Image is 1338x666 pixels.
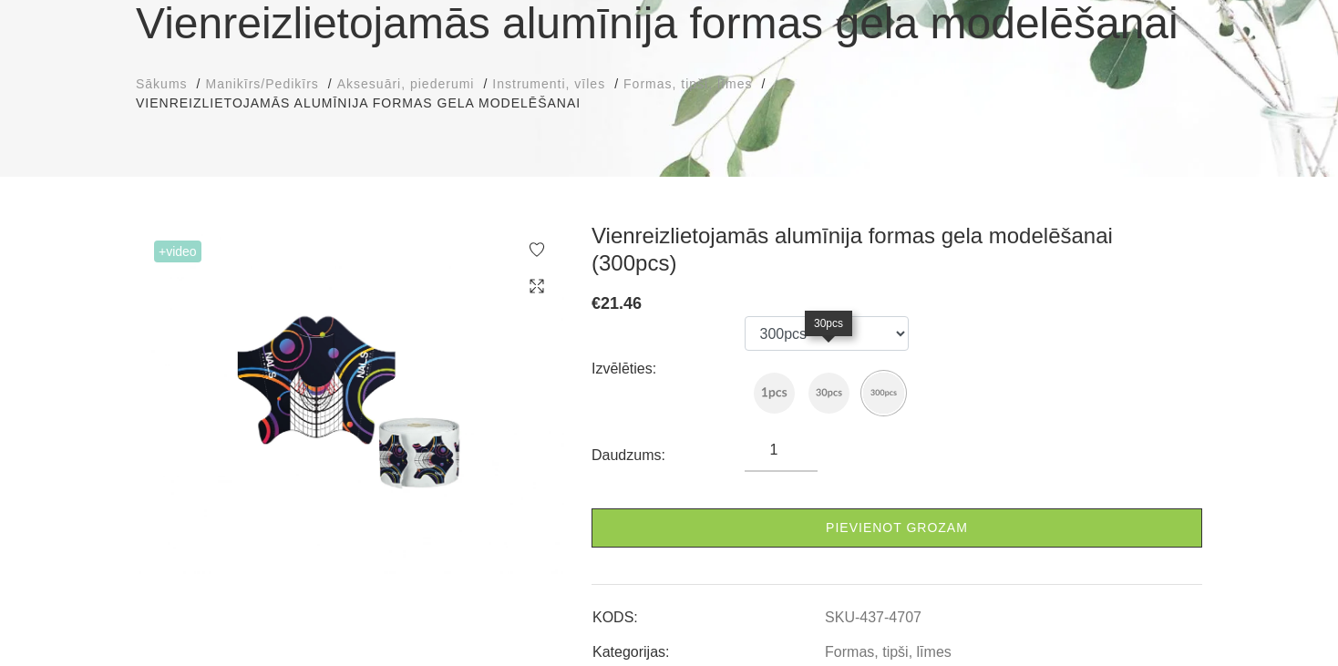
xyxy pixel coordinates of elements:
[205,77,318,91] span: Manikīrs/Pedikīrs
[337,75,475,94] a: Aksesuāri, piederumi
[205,75,318,94] a: Manikīrs/Pedikīrs
[136,94,599,113] li: Vienreizlietojamās alumīnija formas gela modelēšanai
[592,594,824,629] td: KODS:
[601,294,642,313] span: 21.46
[136,222,564,574] img: Vienreizlietojamās alumīnija formas gela modelēšanai
[863,373,904,414] img: Vienreizlietojamās alumīnija formas gela modelēšanai (300pcs)
[592,354,745,384] div: Izvēlēties:
[492,77,605,91] span: Instrumenti, vīles
[592,441,745,470] div: Daudzums:
[592,629,824,663] td: Kategorijas:
[825,644,952,661] a: Formas, tipši, līmes
[136,77,188,91] span: Sākums
[592,508,1202,548] a: Pievienot grozam
[492,75,605,94] a: Instrumenti, vīles
[136,75,188,94] a: Sākums
[592,222,1202,277] h3: Vienreizlietojamās alumīnija formas gela modelēšanai (300pcs)
[754,373,795,414] img: Vienreizlietojamās alumīnija formas gela modelēšanai (1pcs)
[154,241,201,262] span: +Video
[825,610,921,626] a: SKU-437-4707
[623,77,752,91] span: Formas, tipši, līmes
[808,373,849,414] img: Vienreizlietojamās alumīnija formas gela modelēšanai (30pcs)
[623,75,752,94] a: Formas, tipši, līmes
[337,77,475,91] span: Aksesuāri, piederumi
[592,294,601,313] span: €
